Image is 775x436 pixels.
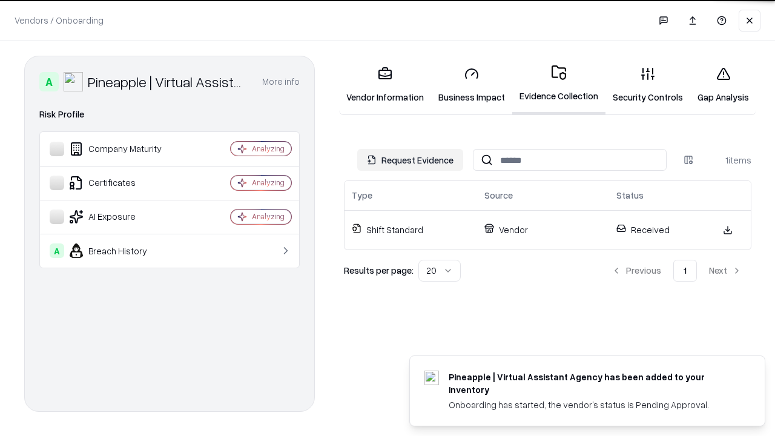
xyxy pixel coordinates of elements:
[88,72,248,91] div: Pineapple | Virtual Assistant Agency
[64,72,83,91] img: Pineapple | Virtual Assistant Agency
[673,260,697,282] button: 1
[431,57,512,113] a: Business Impact
[252,144,285,154] div: Analyzing
[357,149,463,171] button: Request Evidence
[484,223,602,236] p: Vendor
[352,223,470,236] p: Shift Standard
[262,71,300,93] button: More info
[512,56,605,114] a: Evidence Collection
[252,177,285,188] div: Analyzing
[616,189,644,202] div: Status
[449,371,736,396] div: Pineapple | Virtual Assistant Agency has been added to your inventory
[703,154,751,167] div: 1 items
[605,57,690,113] a: Security Controls
[616,223,701,236] p: Received
[344,264,414,277] p: Results per page:
[50,176,194,190] div: Certificates
[602,260,751,282] nav: pagination
[252,211,285,222] div: Analyzing
[690,57,756,113] a: Gap Analysis
[484,189,513,202] div: Source
[39,72,59,91] div: A
[39,107,300,122] div: Risk Profile
[339,57,431,113] a: Vendor Information
[449,398,736,411] div: Onboarding has started, the vendor's status is Pending Approval.
[424,371,439,385] img: trypineapple.com
[352,189,372,202] div: Type
[50,243,64,258] div: A
[50,243,194,258] div: Breach History
[15,14,104,27] p: Vendors / Onboarding
[50,210,194,224] div: AI Exposure
[50,142,194,156] div: Company Maturity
